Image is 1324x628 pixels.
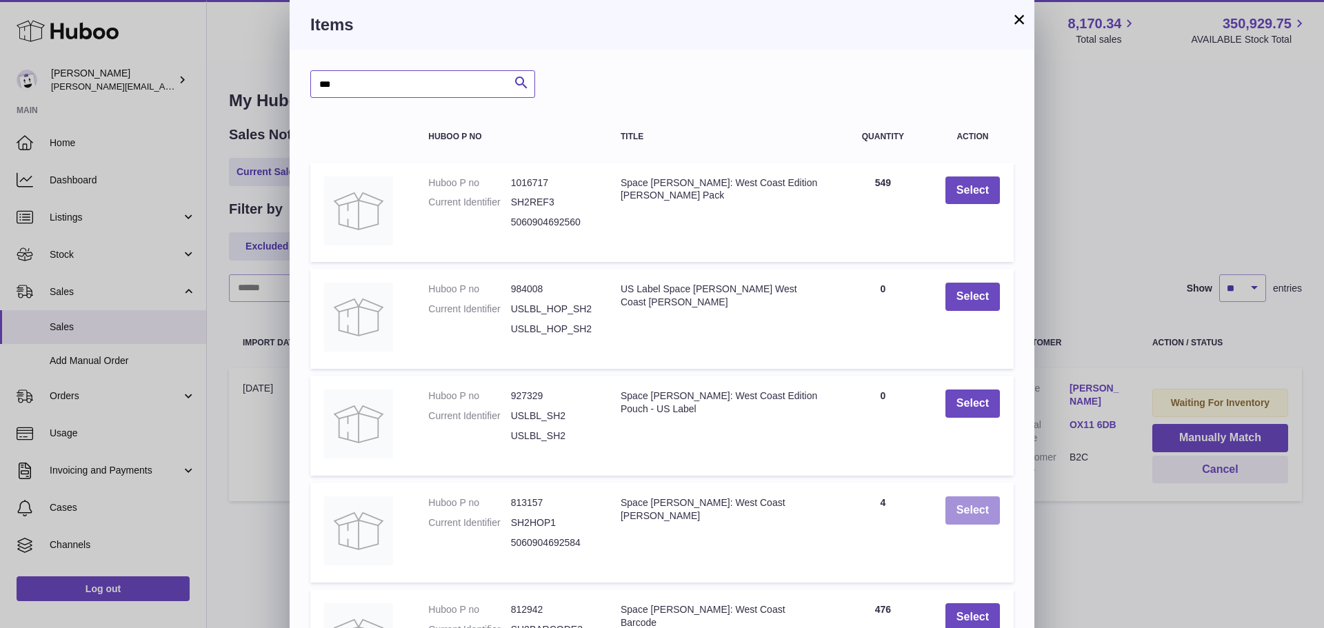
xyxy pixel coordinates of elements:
[428,283,510,296] dt: Huboo P no
[414,119,607,155] th: Huboo P no
[511,429,593,443] dd: USLBL_SH2
[607,119,834,155] th: Title
[428,176,510,190] dt: Huboo P no
[428,196,510,209] dt: Current Identifier
[834,269,932,369] td: 0
[834,163,932,263] td: 549
[324,496,393,565] img: Space Hopper: West Coast Hopper
[932,119,1014,155] th: Action
[511,536,593,549] dd: 5060904692584
[945,389,1000,418] button: Select
[428,409,510,423] dt: Current Identifier
[621,389,821,416] div: Space [PERSON_NAME]: West Coast Edition Pouch - US Label
[324,176,393,245] img: Space Hopper: West Coast Edition Pinter Pack
[511,283,593,296] dd: 984008
[428,389,510,403] dt: Huboo P no
[428,303,510,316] dt: Current Identifier
[621,496,821,523] div: Space [PERSON_NAME]: West Coast [PERSON_NAME]
[945,496,1000,525] button: Select
[621,176,821,203] div: Space [PERSON_NAME]: West Coast Edition [PERSON_NAME] Pack
[1011,11,1027,28] button: ×
[945,176,1000,205] button: Select
[834,119,932,155] th: Quantity
[511,216,593,229] dd: 5060904692560
[310,14,1014,36] h3: Items
[511,323,593,336] dd: USLBL_HOP_SH2
[511,409,593,423] dd: USLBL_SH2
[511,303,593,316] dd: USLBL_HOP_SH2
[834,483,932,583] td: 4
[511,516,593,529] dd: SH2HOP1
[511,176,593,190] dd: 1016717
[511,496,593,509] dd: 813157
[511,389,593,403] dd: 927329
[324,389,393,458] img: Space Hopper: West Coast Edition Pouch - US Label
[428,603,510,616] dt: Huboo P no
[945,283,1000,311] button: Select
[621,283,821,309] div: US Label Space [PERSON_NAME] West Coast [PERSON_NAME]
[324,283,393,352] img: US Label Space Hopper West Coast Hopper
[428,496,510,509] dt: Huboo P no
[511,603,593,616] dd: 812942
[834,376,932,476] td: 0
[428,516,510,529] dt: Current Identifier
[511,196,593,209] dd: SH2REF3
